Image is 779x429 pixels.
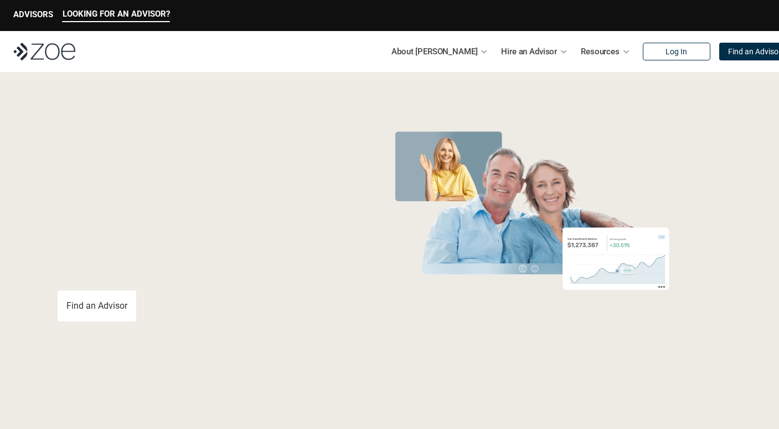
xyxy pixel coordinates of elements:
img: Zoe Financial Hero Image [385,126,680,307]
a: Find an Advisor [58,290,136,321]
p: Find an Advisor [66,300,127,311]
p: About [PERSON_NAME] [391,43,477,60]
p: ADVISORS [13,9,53,19]
span: Grow Your Wealth [58,122,304,165]
p: Hire an Advisor [501,43,557,60]
span: with a Financial Advisor [58,160,281,239]
p: You deserve an advisor you can trust. [PERSON_NAME], hire, and invest with vetted, fiduciary, fin... [58,251,343,277]
p: LOOKING FOR AN ADVISOR? [63,9,170,19]
p: Log In [665,47,687,57]
a: Log In [643,43,710,60]
em: The information in the visuals above is for illustrative purposes only and does not represent an ... [379,313,686,319]
p: Resources [581,43,620,60]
